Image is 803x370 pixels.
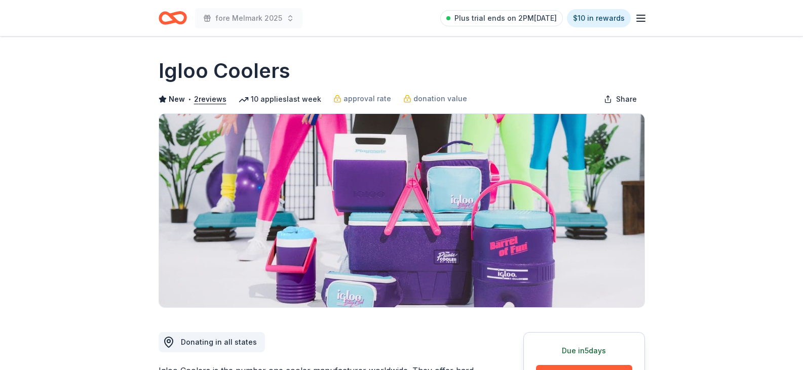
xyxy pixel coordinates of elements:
span: New [169,93,185,105]
div: Due in 5 days [536,345,632,357]
button: fore Melmark 2025 [195,8,302,28]
a: donation value [403,93,467,105]
a: Plus trial ends on 2PM[DATE] [440,10,563,26]
span: Share [616,93,637,105]
span: approval rate [343,93,391,105]
span: donation value [413,93,467,105]
a: approval rate [333,93,391,105]
span: fore Melmark 2025 [215,12,282,24]
button: Share [596,89,645,109]
a: $10 in rewards [567,9,631,27]
button: 2reviews [194,93,226,105]
img: Image for Igloo Coolers [159,114,644,307]
div: 10 applies last week [239,93,321,105]
span: Donating in all states [181,338,257,346]
h1: Igloo Coolers [159,57,290,85]
a: Home [159,6,187,30]
span: Plus trial ends on 2PM[DATE] [454,12,557,24]
span: • [187,95,191,103]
